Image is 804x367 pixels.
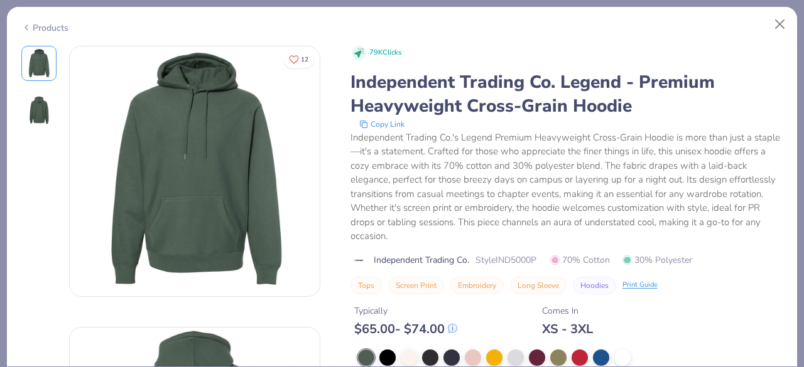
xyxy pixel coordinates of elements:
div: Comes In [542,304,593,317]
div: Typically [354,304,457,317]
button: Long Sleeve [510,277,567,294]
button: copy to clipboard [356,118,408,130]
span: 79K Clicks [369,48,401,58]
img: Back [24,96,54,126]
span: 12 [301,56,308,63]
button: Like [283,50,314,68]
div: Products [21,21,68,35]
img: Front [24,48,54,78]
button: Screen Print [388,277,444,294]
span: Style IND5000P [475,253,536,267]
span: 30% Polyester [622,253,692,267]
span: Independent Trading Co. [374,253,469,267]
button: Hoodies [573,277,616,294]
div: $ 65.00 - $ 74.00 [354,321,457,337]
div: XS - 3XL [542,321,593,337]
button: Tops [350,277,382,294]
div: Independent Trading Co. Legend - Premium Heavyweight Cross-Grain Hoodie [350,70,783,118]
div: Print Guide [622,280,658,290]
img: brand logo [350,255,367,265]
button: Close [768,13,792,36]
div: Independent Trading Co.'s Legend Premium Heavyweight Cross-Grain Hoodie is more than just a stapl... [350,130,783,243]
span: 70% Cotton [550,253,610,267]
img: Front [70,46,320,296]
button: Embroidery [450,277,504,294]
